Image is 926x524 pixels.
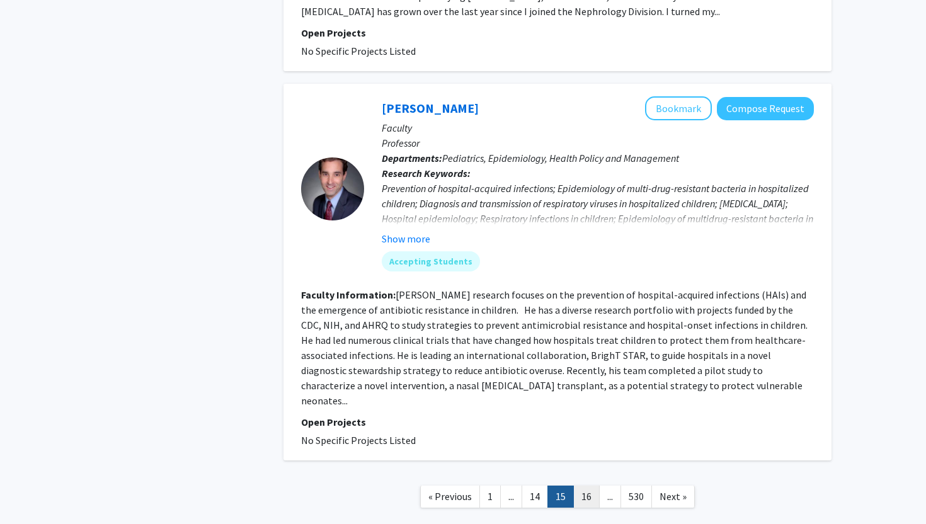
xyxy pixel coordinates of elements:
[9,467,54,515] iframe: Chat
[508,490,514,503] span: ...
[717,97,814,120] button: Compose Request to Aaron Milstone
[382,100,479,116] a: [PERSON_NAME]
[382,181,814,241] div: Prevention of hospital-acquired infections; Epidemiology of multi-drug-resistant bacteria in hosp...
[283,473,832,524] nav: Page navigation
[547,486,574,508] a: 15
[301,288,809,407] fg-read-more: [PERSON_NAME] research focuses on the prevention of hospital-acquired infections (HAIs) and the e...
[301,434,416,447] span: No Specific Projects Listed
[301,25,814,40] p: Open Projects
[382,231,430,246] button: Show more
[382,120,814,135] p: Faculty
[301,288,396,301] b: Faculty Information:
[382,251,480,271] mat-chip: Accepting Students
[428,490,472,503] span: « Previous
[420,486,480,508] a: Previous
[573,486,600,508] a: 16
[382,152,442,164] b: Departments:
[442,152,679,164] span: Pediatrics, Epidemiology, Health Policy and Management
[301,45,416,57] span: No Specific Projects Listed
[660,490,687,503] span: Next »
[382,167,471,179] b: Research Keywords:
[522,486,548,508] a: 14
[479,486,501,508] a: 1
[620,486,652,508] a: 530
[301,414,814,430] p: Open Projects
[382,135,814,151] p: Professor
[645,96,712,120] button: Add Aaron Milstone to Bookmarks
[651,486,695,508] a: Next
[607,490,613,503] span: ...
